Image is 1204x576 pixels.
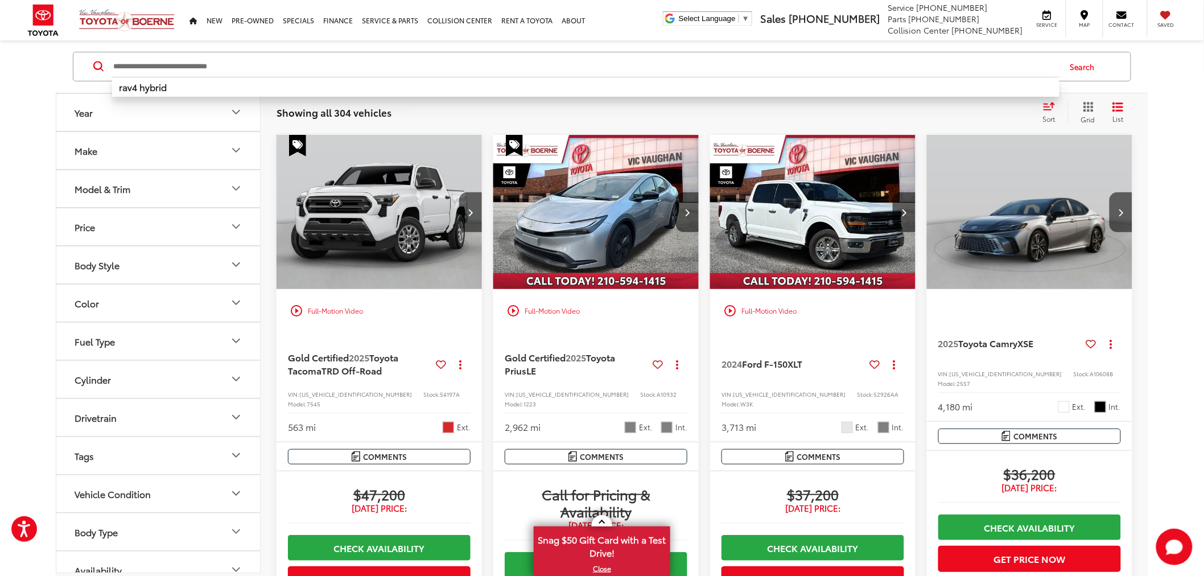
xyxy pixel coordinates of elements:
[710,135,917,290] img: 2024 Ford F-150 XLT
[288,486,471,503] span: $47,200
[676,360,678,369] span: dropdown dots
[288,351,431,377] a: Gold Certified2025Toyota TacomaTRD Off-Road
[1101,334,1121,353] button: Actions
[505,486,687,520] span: Call for Pricing & Availability
[75,145,97,156] div: Make
[229,182,243,196] div: Model & Trim
[721,390,733,398] span: VIN:
[873,390,898,398] span: 52926AA
[288,390,299,398] span: VIN:
[288,351,349,364] span: Gold Certified
[742,14,749,23] span: ▼
[459,360,461,369] span: dropdown dots
[56,399,261,436] button: DrivetrainDrivetrain
[523,400,536,408] span: 1223
[289,135,306,157] span: Special
[288,449,471,464] button: Comments
[505,351,648,377] a: Gold Certified2025Toyota PriusLE
[288,535,471,561] a: Check Availability
[288,351,398,376] span: Toyota Tacoma
[75,450,94,461] div: Tags
[640,390,657,398] span: Stock:
[1156,529,1193,565] button: Toggle Chat Window
[938,515,1121,540] a: Check Availability
[229,297,243,310] div: Color
[938,465,1121,482] span: $36,200
[787,357,802,370] span: XLT
[75,488,151,499] div: Vehicle Condition
[950,369,1062,378] span: [US_VEHICLE_IDENTIFICATION_NUMBER]
[493,135,700,290] div: 2025 Toyota Prius LE 0
[493,135,700,290] img: 2025 Toyota Prius LE
[506,135,523,157] span: Special
[1110,339,1112,348] span: dropdown dots
[721,449,904,464] button: Comments
[229,373,243,386] div: Cylinder
[505,449,687,464] button: Comments
[75,526,118,537] div: Body Type
[938,546,1121,571] button: Get Price Now
[892,422,904,433] span: Int.
[675,422,687,433] span: Int.
[56,323,261,360] button: Fuel TypeFuel Type
[56,94,261,131] button: YearYear
[888,13,906,24] span: Parts
[229,335,243,348] div: Fuel Type
[229,411,243,425] div: Drivetrain
[679,14,736,23] span: Select Language
[75,298,99,308] div: Color
[229,144,243,158] div: Make
[459,192,482,232] button: Next image
[112,53,1059,80] input: Search by Make, Model, or Keyword
[1018,336,1034,349] span: XSE
[888,2,914,13] span: Service
[299,390,412,398] span: [US_VEHICLE_IDENTIFICATION_NUMBER]
[1109,21,1135,28] span: Contact
[878,422,889,433] span: Medium Dark Slate
[119,80,167,93] b: rav4 hybrid
[926,135,1133,290] a: 2025 Toyota Camry XSE2025 Toyota Camry XSE2025 Toyota Camry XSE2025 Toyota Camry XSE
[893,360,895,369] span: dropdown dots
[1002,431,1011,441] img: Comments
[856,422,869,433] span: Ext.
[938,379,957,388] span: Model:
[657,390,677,398] span: A10932
[676,192,699,232] button: Next image
[739,14,739,23] span: ​
[938,429,1121,444] button: Comments
[451,354,471,374] button: Actions
[661,422,673,433] span: Light Gray
[75,260,119,270] div: Body Style
[505,421,541,434] div: 2,962 mi
[568,451,578,461] img: Comments
[1037,101,1068,124] button: Select sort value
[1109,401,1121,412] span: Int.
[721,400,740,408] span: Model:
[957,379,971,388] span: 2557
[667,354,687,374] button: Actions
[526,364,536,377] span: LE
[938,337,1082,349] a: 2025Toyota CamryXSE
[229,220,243,234] div: Price
[56,170,261,207] button: Model & TrimModel & Trim
[79,9,175,32] img: Vic Vaughan Toyota of Boerne
[75,336,115,347] div: Fuel Type
[909,13,980,24] span: [PHONE_NUMBER]
[721,486,904,503] span: $37,200
[75,221,95,232] div: Price
[75,412,117,423] div: Drivetrain
[1034,21,1060,28] span: Service
[938,369,950,378] span: VIN:
[1074,369,1090,378] span: Stock:
[742,357,787,370] span: Ford F-150
[56,437,261,474] button: TagsTags
[505,390,516,398] span: VIN:
[857,390,873,398] span: Stock:
[938,400,973,413] div: 4,180 mi
[56,132,261,169] button: MakeMake
[1110,192,1132,232] button: Next image
[1104,101,1132,124] button: List View
[926,135,1133,290] img: 2025 Toyota Camry XSE
[893,192,916,232] button: Next image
